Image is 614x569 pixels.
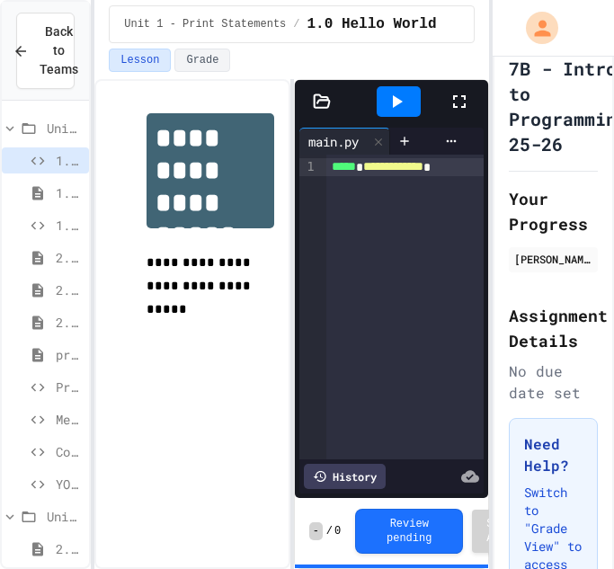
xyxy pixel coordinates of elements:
[472,510,539,553] button: Submit Answer
[509,360,598,404] div: No due date set
[56,151,82,170] span: 1.0 Hello World
[293,17,299,31] span: /
[334,524,341,538] span: 0
[509,303,598,353] h2: Assignment Details
[47,119,82,138] span: Unit 1 - Print Statements
[56,475,82,493] span: YOU TEACH PRINT
[509,186,598,236] h2: Your Progress
[56,442,82,461] span: Complete the Greeting
[16,13,75,89] button: Back to Teams
[486,517,525,546] span: Submit Answer
[56,410,82,429] span: Message Fix
[304,464,386,489] div: History
[56,313,82,332] span: 2.2.2: Review - Hello, World!
[507,7,563,49] div: My Account
[514,251,592,267] div: [PERSON_NAME]
[326,524,333,538] span: /
[299,128,390,155] div: main.py
[355,509,463,554] button: Review pending
[56,248,82,267] span: 2.1.1: Why Learn to Program?
[309,522,323,540] span: -
[307,13,436,35] span: 1.0 Hello World
[174,49,230,72] button: Grade
[524,433,583,476] h3: Need Help?
[56,345,82,364] span: print rules
[56,216,82,235] span: 1.2 Two Truths and a Lie
[124,17,286,31] span: Unit 1 - Print Statements
[56,378,82,396] span: Print Statement Repair
[56,539,82,558] span: 2.3.1: Variables and Data Types
[109,49,171,72] button: Lesson
[47,507,82,526] span: Unit 2 - Data Types, Variables, [DEMOGRAPHIC_DATA]
[299,132,368,151] div: main.py
[56,280,82,299] span: 2.2.1: Hello, World!
[299,158,317,176] div: 1
[56,183,82,202] span: 1.1 print Review
[40,22,78,79] span: Back to Teams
